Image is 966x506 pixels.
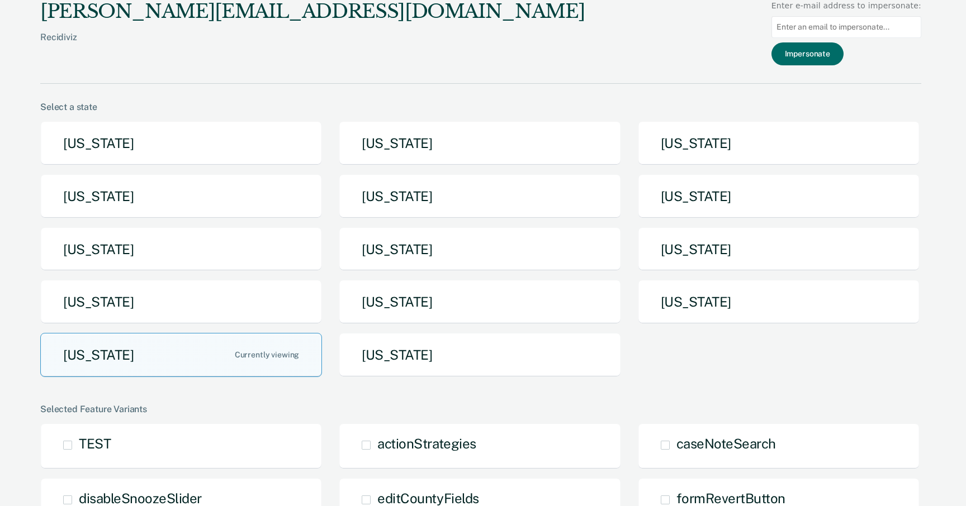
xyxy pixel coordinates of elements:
button: [US_STATE] [40,333,322,377]
button: [US_STATE] [339,333,621,377]
span: editCountyFields [377,490,479,506]
div: Recidiviz [40,32,585,60]
input: Enter an email to impersonate... [771,16,921,38]
button: [US_STATE] [339,121,621,165]
button: [US_STATE] [339,280,621,324]
div: Selected Feature Variants [40,404,921,414]
button: [US_STATE] [638,121,920,165]
button: [US_STATE] [40,121,322,165]
button: [US_STATE] [339,227,621,271]
span: formRevertButton [676,490,785,506]
button: [US_STATE] [339,174,621,218]
span: TEST [79,436,111,451]
span: caseNoteSearch [676,436,776,451]
button: [US_STATE] [638,227,920,271]
button: Impersonate [771,42,844,65]
button: [US_STATE] [40,280,322,324]
span: actionStrategies [377,436,476,451]
span: disableSnoozeSlider [79,490,202,506]
div: Select a state [40,102,921,112]
button: [US_STATE] [40,174,322,218]
button: [US_STATE] [638,280,920,324]
button: [US_STATE] [40,227,322,271]
button: [US_STATE] [638,174,920,218]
